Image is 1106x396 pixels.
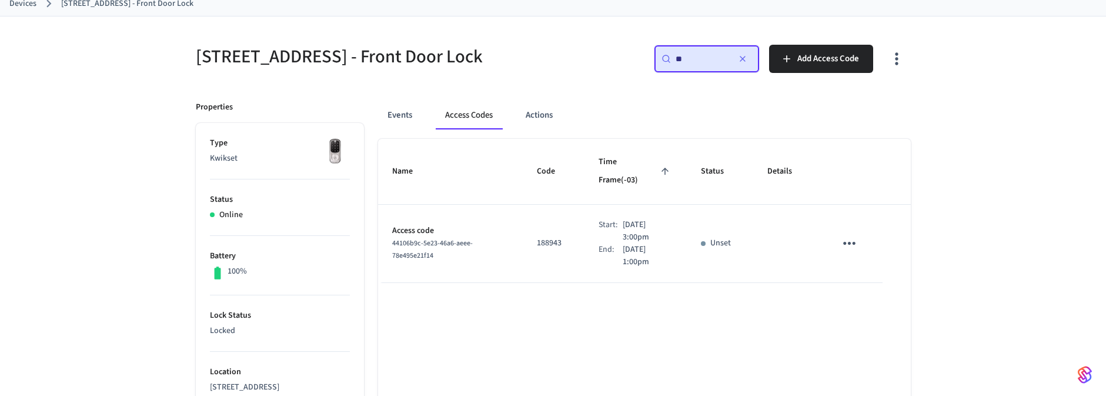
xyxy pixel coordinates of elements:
span: Status [701,162,739,181]
span: 44106b9c-5e23-46a6-aeee-78e495e21f14 [392,238,473,261]
span: Code [537,162,570,181]
div: End: [599,244,623,268]
p: 100% [228,265,247,278]
img: SeamLogoGradient.69752ec5.svg [1078,365,1092,384]
button: Add Access Code [769,45,873,73]
p: Unset [710,237,731,249]
p: Battery [210,250,350,262]
p: Locked [210,325,350,337]
p: 188943 [537,237,570,249]
p: Status [210,194,350,206]
p: Kwikset [210,152,350,165]
p: Type [210,137,350,149]
h5: [STREET_ADDRESS] - Front Door Lock [196,45,546,69]
p: Properties [196,101,233,114]
button: Access Codes [436,101,502,129]
span: Add Access Code [797,51,859,66]
img: Yale Assure Touchscreen Wifi Smart Lock, Satin Nickel, Front [320,137,350,167]
p: Location [210,366,350,378]
span: Time Frame(-03) [599,153,673,190]
table: sticky table [378,139,911,283]
p: Access code [392,225,509,237]
span: Details [767,162,807,181]
div: ant example [378,101,911,129]
button: Actions [516,101,562,129]
div: Start: [599,219,623,244]
p: Lock Status [210,310,350,322]
span: Name [392,162,428,181]
p: [DATE] 3:00pm [623,219,673,244]
p: [DATE] 1:00pm [623,244,673,268]
button: Events [378,101,422,129]
p: Online [219,209,243,221]
p: [STREET_ADDRESS] [210,381,350,394]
